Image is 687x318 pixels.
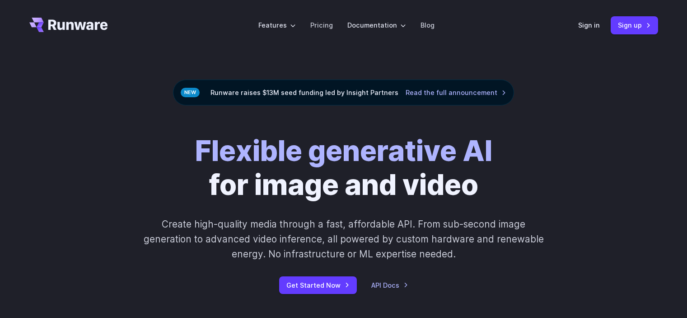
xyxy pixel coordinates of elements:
a: Sign in [578,20,600,30]
a: Get Started Now [279,276,357,294]
a: API Docs [371,280,408,290]
strong: Flexible generative AI [195,134,492,168]
label: Features [258,20,296,30]
h1: for image and video [195,134,492,202]
a: Sign up [611,16,658,34]
label: Documentation [347,20,406,30]
a: Go to / [29,18,108,32]
a: Pricing [310,20,333,30]
p: Create high-quality media through a fast, affordable API. From sub-second image generation to adv... [142,217,545,262]
a: Read the full announcement [406,87,506,98]
div: Runware raises $13M seed funding led by Insight Partners [173,80,514,105]
a: Blog [421,20,435,30]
